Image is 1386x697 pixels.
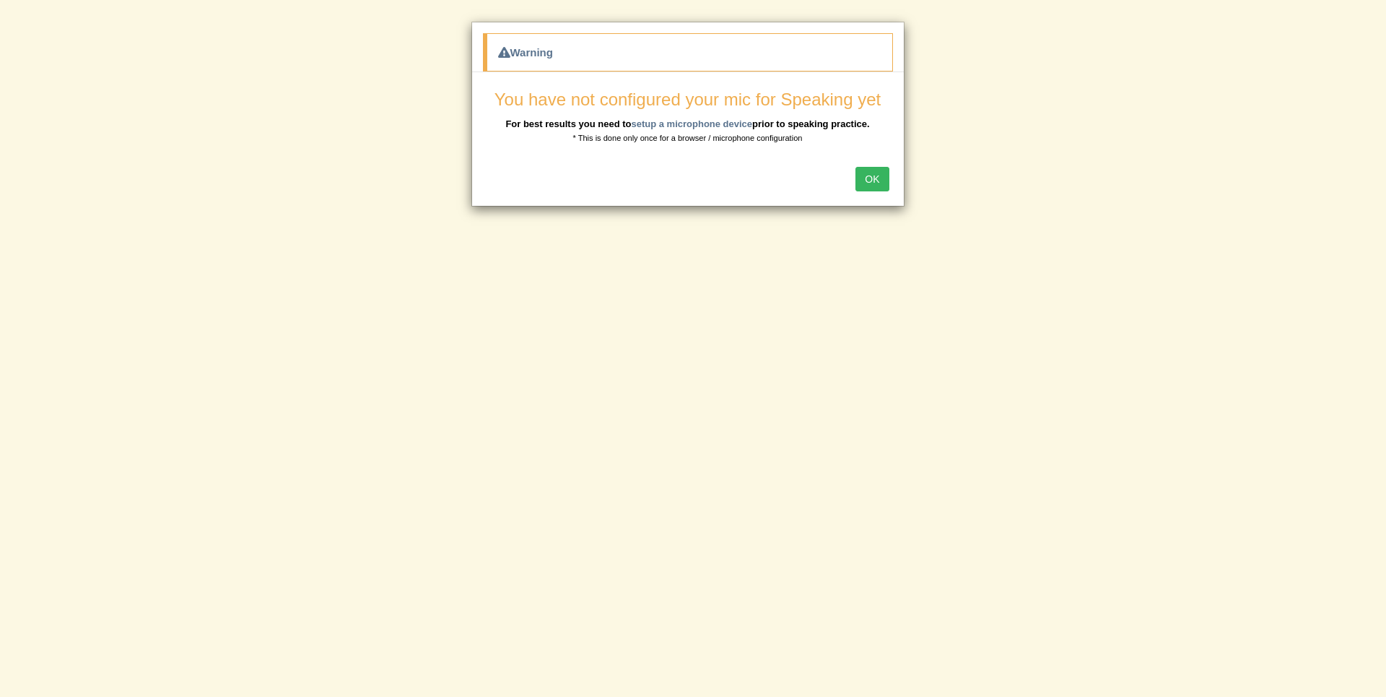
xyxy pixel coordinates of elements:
[631,118,752,129] a: setup a microphone device
[855,167,889,191] button: OK
[494,90,881,109] span: You have not configured your mic for Speaking yet
[573,134,803,142] small: * This is done only once for a browser / microphone configuration
[505,118,869,129] b: For best results you need to prior to speaking practice.
[483,33,893,72] div: Warning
